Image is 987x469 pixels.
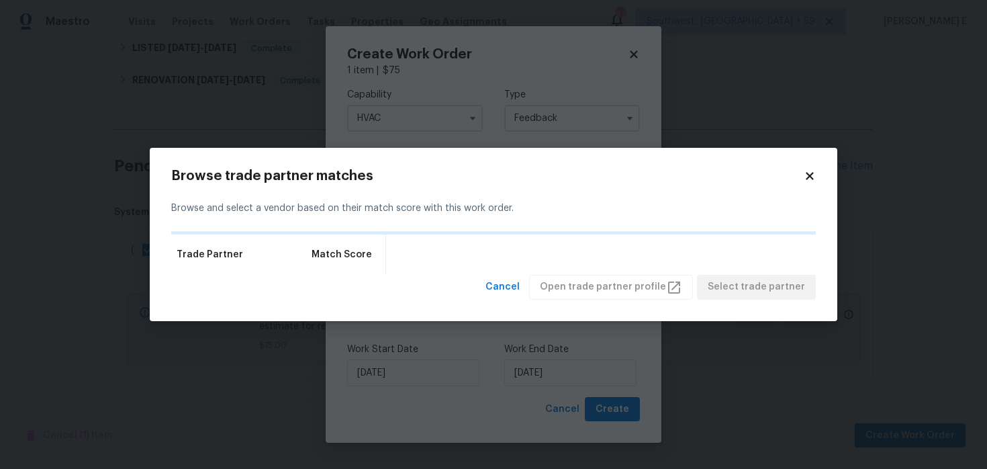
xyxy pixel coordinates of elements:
span: Cancel [485,279,520,296]
span: Match Score [312,248,372,261]
div: Browse and select a vendor based on their match score with this work order. [171,185,816,232]
button: Cancel [480,275,525,300]
span: Trade Partner [177,248,243,261]
h2: Browse trade partner matches [171,169,804,183]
